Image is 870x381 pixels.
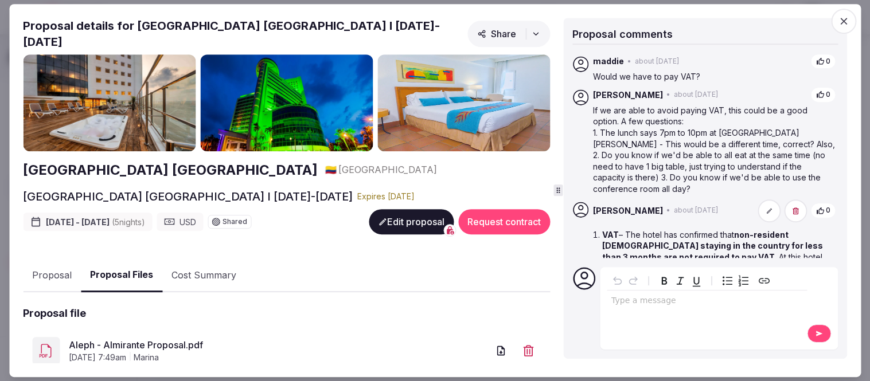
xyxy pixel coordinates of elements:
[69,338,488,352] a: Aleph - Almirante Proposal.pdf
[719,273,735,289] button: Bulleted list
[369,210,454,235] button: Edit proposal
[23,189,353,205] h2: [GEOGRAPHIC_DATA] [GEOGRAPHIC_DATA] I [DATE]-[DATE]
[467,21,550,47] button: Share
[200,54,373,151] img: Gallery photo 2
[593,89,663,101] span: [PERSON_NAME]
[23,259,81,292] button: Proposal
[607,290,807,313] div: editable markdown
[81,259,162,293] button: Proposal Files
[23,18,463,50] h2: Proposal details for [GEOGRAPHIC_DATA] [GEOGRAPHIC_DATA] I [DATE]-[DATE]
[627,57,631,66] span: •
[458,210,550,235] button: Request contract
[338,164,437,176] span: [GEOGRAPHIC_DATA]
[688,273,704,289] button: Underline
[602,230,823,262] strong: non-resident [DEMOGRAPHIC_DATA] staying in the country for less than 3 months are not required to...
[134,352,159,363] span: marina
[23,307,86,321] h2: Proposal file
[223,219,247,226] span: Shared
[656,273,672,289] button: Bold
[325,164,336,176] button: 🇨🇴
[719,273,751,289] div: toggle group
[826,90,830,100] span: 0
[377,54,550,151] img: Gallery photo 3
[826,57,830,66] span: 0
[357,191,415,202] div: Expire s [DATE]
[635,57,679,66] span: about [DATE]
[672,273,688,289] button: Italic
[162,259,245,292] button: Cost Summary
[602,230,619,239] strong: VAT
[593,105,836,127] p: If we are able to avoid paying VAT, this could be a good option. A few questions:
[325,164,336,176] span: 🇨🇴
[112,217,145,227] span: ( 5 night s )
[756,273,772,289] button: Create link
[810,87,836,103] button: 0
[46,217,145,228] span: [DATE] - [DATE]
[666,206,670,215] span: •
[666,90,670,100] span: •
[69,352,126,363] span: [DATE] 7:49am
[674,206,718,215] span: about [DATE]
[810,203,836,218] button: 0
[23,160,318,180] a: [GEOGRAPHIC_DATA] [GEOGRAPHIC_DATA]
[674,90,718,100] span: about [DATE]
[23,54,196,151] img: Gallery photo 1
[572,28,673,40] span: Proposal comments
[810,54,836,69] button: 0
[593,72,836,83] p: Would we have to pay VAT?
[157,213,203,231] div: USD
[602,229,836,297] li: – The hotel has confirmed that . At this hotel, the process is straightforward: it only requires ...
[593,56,624,67] span: maddie
[735,273,751,289] button: Numbered list
[593,205,663,217] span: [PERSON_NAME]
[593,127,836,195] p: 1. The lunch says 7pm to 10pm at [GEOGRAPHIC_DATA][PERSON_NAME] - This would be a different time,...
[477,28,516,40] span: Share
[826,206,830,215] span: 0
